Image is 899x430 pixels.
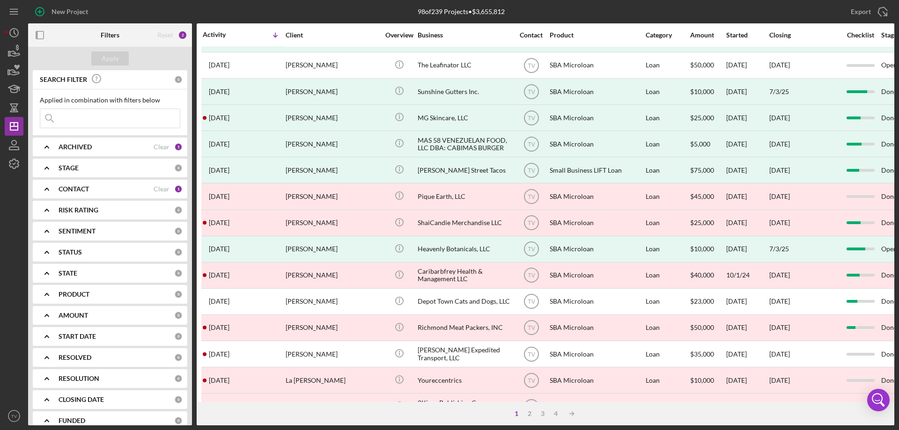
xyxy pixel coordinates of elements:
[536,410,549,417] div: 3
[174,353,183,362] div: 0
[28,2,97,21] button: New Project
[209,219,229,226] time: 2025-03-26 16:19
[690,394,725,419] div: $75,000
[209,377,229,384] time: 2025-01-10 22:59
[769,114,790,122] div: [DATE]
[523,410,536,417] div: 2
[726,315,768,340] div: [DATE]
[690,368,725,393] div: $10,000
[690,289,725,314] div: $23,000
[286,237,379,262] div: [PERSON_NAME]
[769,192,790,200] time: [DATE]
[867,389,890,411] div: Open Intercom Messenger
[59,333,96,340] b: START DATE
[528,272,535,279] text: TV
[690,237,725,262] div: $10,000
[209,140,229,148] time: 2025-04-15 19:27
[528,88,535,95] text: TV
[154,143,169,151] div: Clear
[769,219,790,226] time: [DATE]
[769,31,840,39] div: Closing
[174,164,183,172] div: 0
[59,270,77,277] b: STATE
[174,311,183,320] div: 0
[550,53,643,78] div: SBA Microloan
[174,143,183,151] div: 1
[209,88,229,95] time: 2025-04-26 21:29
[646,131,689,156] div: Loan
[550,131,643,156] div: SBA Microloan
[528,115,535,121] text: TV
[549,410,562,417] div: 4
[550,237,643,262] div: SBA Microloan
[59,291,89,298] b: PRODUCT
[769,88,789,95] div: 7/3/25
[209,114,229,122] time: 2025-04-21 22:25
[769,297,790,305] time: [DATE]
[418,184,511,209] div: Pique Earth, LLC
[690,53,725,78] div: $50,000
[646,31,689,39] div: Category
[550,342,643,366] div: SBA Microloan
[769,140,790,148] div: [DATE]
[528,246,535,253] text: TV
[646,342,689,366] div: Loan
[59,375,99,382] b: RESOLUTION
[418,8,505,15] div: 98 of 239 Projects • $3,655,812
[550,368,643,393] div: SBA Microloan
[769,350,790,358] time: [DATE]
[528,62,535,69] text: TV
[726,263,768,288] div: 10/1/24
[418,211,511,235] div: ShaiCandie Merchandise LLC
[528,220,535,226] text: TV
[418,342,511,366] div: [PERSON_NAME] Expedited Transport, LLC
[418,105,511,130] div: MG Skincare, LLC
[769,167,790,174] div: [DATE]
[286,263,379,288] div: [PERSON_NAME]
[209,193,229,200] time: 2025-04-01 15:57
[550,105,643,130] div: SBA Microloan
[646,394,689,419] div: Loan
[286,184,379,209] div: [PERSON_NAME]
[646,53,689,78] div: Loan
[286,342,379,366] div: [PERSON_NAME]
[550,289,643,314] div: SBA Microloan
[174,332,183,341] div: 0
[646,211,689,235] div: Loan
[690,211,725,235] div: $25,000
[528,351,535,357] text: TV
[528,325,535,331] text: TV
[514,31,549,39] div: Contact
[286,79,379,104] div: [PERSON_NAME]
[59,248,82,256] b: STATUS
[726,79,768,104] div: [DATE]
[418,158,511,182] div: [PERSON_NAME] Street Tacos
[209,245,229,253] time: 2025-03-21 19:21
[418,237,511,262] div: Heavenly Botanicals, LLC
[550,79,643,104] div: SBA Microloan
[646,237,689,262] div: Loan
[209,350,229,358] time: 2025-01-17 02:34
[174,416,183,425] div: 0
[40,96,180,104] div: Applied in combination with filters below
[690,105,725,130] div: $25,000
[528,167,535,174] text: TV
[418,53,511,78] div: The Leafinator LLC
[209,167,229,174] time: 2025-04-08 17:58
[59,396,104,403] b: CLOSING DATE
[418,368,511,393] div: Youreccentrics
[726,184,768,209] div: [DATE]
[418,394,511,419] div: 2Kings Publishing Company, LLC
[646,158,689,182] div: Loan
[690,315,725,340] div: $50,000
[769,61,790,69] time: [DATE]
[209,61,229,69] time: 2025-05-01 21:03
[286,315,379,340] div: [PERSON_NAME]
[646,315,689,340] div: Loan
[690,79,725,104] div: $10,000
[690,184,725,209] div: $45,000
[726,237,768,262] div: [DATE]
[174,269,183,277] div: 0
[690,342,725,366] div: $35,000
[726,342,768,366] div: [DATE]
